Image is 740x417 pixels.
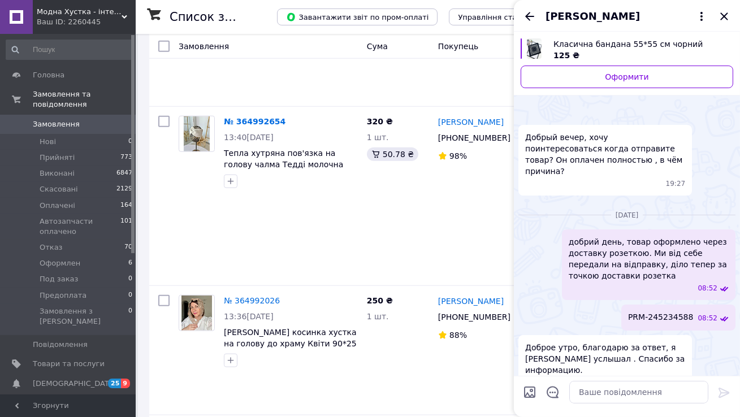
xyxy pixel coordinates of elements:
[666,179,686,189] span: 19:27 06.10.2025
[546,9,708,24] button: [PERSON_NAME]
[128,306,132,327] span: 0
[523,10,536,23] button: Назад
[525,132,685,177] span: Добрый вечер, хочу поинтересоваться когда отправите товар? Он оплачен полностью , в чём причина?
[449,151,467,160] span: 98%
[458,13,544,21] span: Управління статусами
[33,89,136,110] span: Замовлення та повідомлення
[128,274,132,284] span: 0
[628,311,693,323] span: PRM-245234588
[37,17,136,27] div: Ваш ID: 2260445
[181,296,212,331] img: Фото товару
[438,42,478,51] span: Покупець
[367,296,393,305] span: 250 ₴
[124,242,132,253] span: 70
[367,133,389,142] span: 1 шт.
[40,216,120,237] span: Автозапчасти оплачено
[33,379,116,389] span: [DEMOGRAPHIC_DATA]
[698,314,717,323] span: 08:52 07.10.2025
[224,149,343,169] a: Тепла хутряна пов'язка на голову чалма Тедді молочна
[224,312,274,321] span: 13:36[DATE]
[611,211,643,220] span: [DATE]
[527,38,542,59] img: 6646428561_w640_h640_klassicheskaya-bandana-5555.jpg
[184,116,210,151] img: Фото товару
[108,379,121,388] span: 25
[40,168,75,179] span: Виконані
[33,359,105,369] span: Товари та послуги
[367,312,389,321] span: 1 шт.
[40,153,75,163] span: Прийняті
[436,309,513,325] div: [PHONE_NUMBER]
[525,342,685,376] span: Доброе утро, благодарю за ответ, я [PERSON_NAME] услышал . Спасибо за информацию.
[40,274,78,284] span: Под заказ
[37,7,122,17] span: Модна Хустка - інтернет-магазин стильних аксесуарів
[40,290,86,301] span: Предоплата
[436,130,513,146] div: [PHONE_NUMBER]
[438,116,504,128] a: [PERSON_NAME]
[128,290,132,301] span: 0
[33,70,64,80] span: Головна
[40,184,78,194] span: Скасовані
[6,40,133,60] input: Пошук
[40,306,128,327] span: Замовлення з [PERSON_NAME]
[553,38,724,50] span: Класична бандана 55*55 см чорний
[367,147,418,161] div: 50.78 ₴
[546,9,640,24] span: [PERSON_NAME]
[518,209,735,220] div: 07.10.2025
[449,8,553,25] button: Управління статусами
[521,66,733,88] a: Оформити
[121,379,130,388] span: 9
[120,153,132,163] span: 773
[449,331,467,340] span: 88%
[546,385,560,399] button: Відкрити шаблони відповідей
[367,117,393,126] span: 320 ₴
[224,133,274,142] span: 13:40[DATE]
[120,201,132,211] span: 164
[717,10,731,23] button: Закрити
[128,137,132,147] span: 0
[40,258,80,268] span: Оформлен
[170,10,284,24] h1: Список замовлень
[116,168,132,179] span: 6847
[120,216,132,237] span: 101
[179,116,215,152] a: Фото товару
[40,137,56,147] span: Нові
[179,42,229,51] span: Замовлення
[33,340,88,350] span: Повідомлення
[521,38,733,61] a: Переглянути товар
[438,296,504,307] a: [PERSON_NAME]
[128,258,132,268] span: 6
[224,296,280,305] a: № 364992026
[33,119,80,129] span: Замовлення
[286,12,429,22] span: Завантажити звіт по пром-оплаті
[116,184,132,194] span: 2129
[224,328,357,371] a: [PERSON_NAME] косинка хустка на голову до храму Квіти 90*25 см вузька бежева (жіноча, дитяча)
[40,201,75,211] span: Оплачені
[367,42,388,51] span: Cума
[553,51,579,60] span: 125 ₴
[179,295,215,331] a: Фото товару
[569,236,729,281] span: добрий день, товар оформлено через доставку розеткою. Ми від себе передали на відправку, діло теп...
[698,284,717,293] span: 08:52 07.10.2025
[40,242,63,253] span: Отказ
[277,8,438,25] button: Завантажити звіт по пром-оплаті
[224,117,285,126] a: № 364992654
